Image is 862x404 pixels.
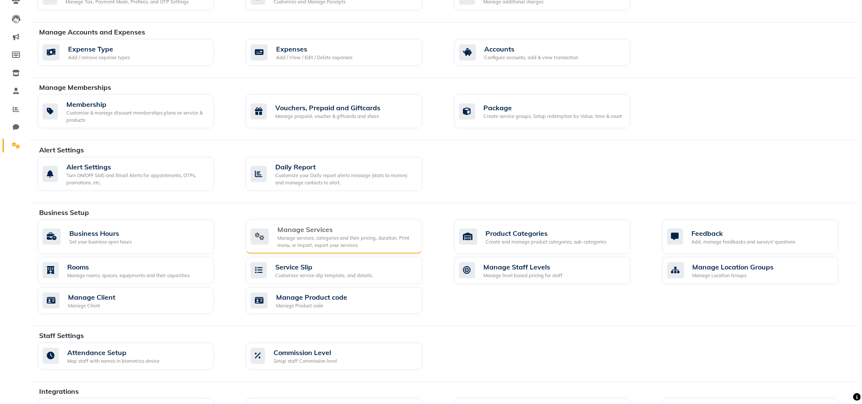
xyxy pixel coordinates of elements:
div: Service Slip [275,262,373,272]
div: Create and manage product categories, sub-categories [486,238,607,246]
div: Manage Staff Levels [484,262,563,272]
a: Manage Product codeManage Product code [246,287,441,314]
div: Rooms [67,262,191,272]
div: Customise & manage discount memberships plans on service & products [66,109,207,123]
div: Setup staff Commission level [274,358,337,365]
div: Add / View / Edit / Delete expenses [276,54,352,61]
a: Service SlipCustomize service slip template, and details. [246,257,441,284]
div: Daily Report [275,162,415,172]
a: Expense TypeAdd / remove expense types [38,39,233,66]
a: Business HoursSet your business open hours [38,220,233,254]
div: Expense Type [68,44,130,54]
div: Create service groups, Setup redemption by Value, time & count [484,113,622,120]
a: RoomsManage rooms, spaces, equipments and their capacities. [38,257,233,284]
div: Business Hours [69,228,131,238]
div: Manage services, categories and their pricing, duration. Print menu, or import, export your servi... [277,235,415,249]
a: ExpensesAdd / View / Edit / Delete expenses [246,39,441,66]
div: Accounts [485,44,579,54]
a: Manage ClientManage Client [38,287,233,314]
div: Manage Product code [276,292,347,302]
a: MembershipCustomise & manage discount memberships plans on service & products [38,95,233,128]
div: Manage prepaid, voucher & giftcards and share [275,113,380,120]
div: Manage Client [68,302,115,309]
div: Manage Location Groups [693,262,774,272]
a: Manage ServicesManage services, categories and their pricing, duration. Print menu, or import, ex... [246,220,441,254]
div: Vouchers, Prepaid and Giftcards [275,103,380,113]
a: PackageCreate service groups, Setup redemption by Value, time & count [454,95,650,128]
div: Expenses [276,44,352,54]
div: Customize your Daily report alerts message (stats to receive) and manage contacts to alert. [275,172,415,186]
div: Set your business open hours [69,238,131,246]
div: Manage level based pricing for staff [484,272,563,279]
div: Manage rooms, spaces, equipments and their capacities. [67,272,191,279]
div: Attendance Setup [67,347,160,358]
a: Daily ReportCustomize your Daily report alerts message (stats to receive) and manage contacts to ... [246,157,441,191]
a: Attendance SetupMap staff with names in biometrics device [38,343,233,370]
div: Turn ON/OFF SMS and Email Alerts for appointments, OTPs, promotions, etc. [66,172,207,186]
div: Commission Level [274,347,337,358]
a: FeedbackAdd, manage feedbacks and surveys' questions [662,220,858,254]
div: Manage Services [277,224,415,235]
a: Vouchers, Prepaid and GiftcardsManage prepaid, voucher & giftcards and share [246,95,441,128]
div: Feedback [692,228,796,238]
div: Customize service slip template, and details. [275,272,373,279]
a: Manage Staff LevelsManage level based pricing for staff [454,257,650,284]
div: Manage Product code [276,302,347,309]
div: Manage Client [68,292,115,302]
div: Map staff with names in biometrics device [67,358,160,365]
div: Add / remove expense types [68,54,130,61]
a: Product CategoriesCreate and manage product categories, sub-categories [454,220,650,254]
div: Package [484,103,622,113]
div: Add, manage feedbacks and surveys' questions [692,238,796,246]
a: Alert SettingsTurn ON/OFF SMS and Email Alerts for appointments, OTPs, promotions, etc. [38,157,233,191]
div: Membership [66,99,207,109]
a: Commission LevelSetup staff Commission level [246,343,441,370]
div: Configure accounts, add & view transaction [485,54,579,61]
div: Product Categories [486,228,607,238]
div: Manage Location Groups [693,272,774,279]
div: Alert Settings [66,162,207,172]
a: Manage Location GroupsManage Location Groups [662,257,858,284]
a: AccountsConfigure accounts, add & view transaction [454,39,650,66]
